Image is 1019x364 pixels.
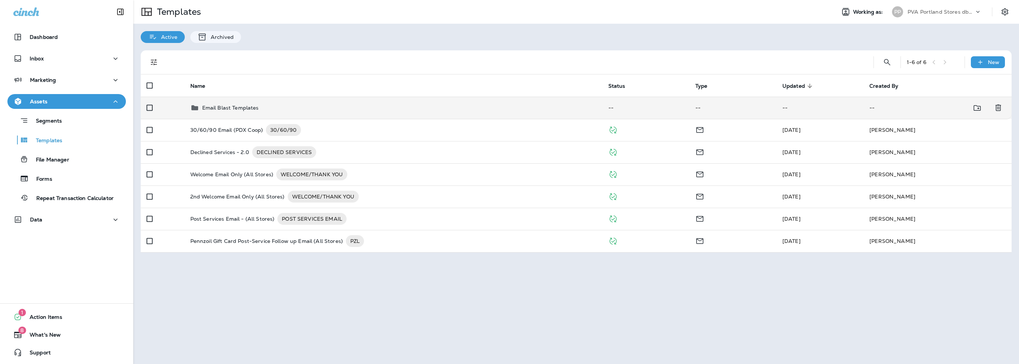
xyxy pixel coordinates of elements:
[608,83,635,89] span: Status
[970,100,985,116] button: Move to folder
[30,56,44,61] p: Inbox
[22,314,62,323] span: Action Items
[252,148,316,156] span: DECLINED SERVICES
[863,97,968,119] td: --
[782,193,801,200] span: Shane Kump
[30,77,56,83] p: Marketing
[782,127,801,133] span: Shane Kump
[277,215,347,223] span: POST SERVICES EMAIL
[782,171,801,178] span: Shane Kump
[782,216,801,222] span: Shane Kump
[7,51,126,66] button: Inbox
[853,9,885,15] span: Working as:
[7,94,126,109] button: Assets
[288,191,359,203] div: WELCOME/THANK YOU
[276,168,347,180] div: WELCOME/THANK YOU
[608,215,618,221] span: Published
[346,235,364,247] div: PZL
[782,83,815,89] span: Updated
[288,193,359,200] span: WELCOME/THANK YOU
[608,237,618,244] span: Published
[154,6,201,17] p: Templates
[202,105,259,111] p: Email Blast Templates
[602,97,689,119] td: --
[7,132,126,148] button: Templates
[782,149,801,156] span: [DATE]
[7,30,126,44] button: Dashboard
[29,137,62,144] p: Templates
[988,59,999,65] p: New
[689,97,776,119] td: --
[190,83,215,89] span: Name
[7,171,126,186] button: Forms
[608,148,618,155] span: Published
[22,332,61,341] span: What's New
[608,83,625,89] span: Status
[190,213,275,225] p: Post Services Email - (All Stores)
[7,212,126,227] button: Data
[695,126,704,133] span: Email
[7,345,126,360] button: Support
[266,124,301,136] div: 30/60/90
[276,171,347,178] span: WELCOME/THANK YOU
[863,208,1012,230] td: [PERSON_NAME]
[991,100,1006,116] button: Delete
[863,119,1012,141] td: [PERSON_NAME]
[29,157,69,164] p: File Manager
[782,83,805,89] span: Updated
[776,97,863,119] td: --
[863,230,1012,252] td: [PERSON_NAME]
[19,309,26,316] span: 1
[907,59,926,65] div: 1 - 6 of 6
[608,170,618,177] span: Published
[207,34,234,40] p: Archived
[190,191,285,203] p: 2nd Welcome Email Only (All Stores)
[869,83,908,89] span: Created By
[29,176,52,183] p: Forms
[880,55,895,70] button: Search Templates
[30,217,43,223] p: Data
[695,170,704,177] span: Email
[29,118,62,125] p: Segments
[29,195,114,202] p: Repeat Transaction Calculator
[22,350,51,358] span: Support
[266,126,301,134] span: 30/60/90
[7,73,126,87] button: Marketing
[18,327,26,334] span: 8
[863,141,1012,163] td: [PERSON_NAME]
[608,193,618,199] span: Published
[7,190,126,206] button: Repeat Transaction Calculator
[110,4,131,19] button: Collapse Sidebar
[7,151,126,167] button: File Manager
[277,213,347,225] div: POST SERVICES EMAIL
[190,235,343,247] p: Pennzoil Gift Card Post-Service Follow up Email (All Stores)
[147,55,161,70] button: Filters
[190,146,249,158] p: Declined Services - 2.0
[863,186,1012,208] td: [PERSON_NAME]
[869,83,898,89] span: Created By
[30,34,58,40] p: Dashboard
[190,124,263,136] p: 30/60/90 Email (PDX Coop)
[157,34,177,40] p: Active
[695,193,704,199] span: Email
[30,98,47,104] p: Assets
[695,83,708,89] span: Type
[695,148,704,155] span: Email
[190,168,273,180] p: Welcome Email Only (All Stores)
[695,83,717,89] span: Type
[998,5,1012,19] button: Settings
[908,9,974,15] p: PVA Portland Stores dba Jiffy Lube
[7,113,126,128] button: Segments
[252,146,316,158] div: DECLINED SERVICES
[892,6,903,17] div: PP
[608,126,618,133] span: Published
[863,163,1012,186] td: [PERSON_NAME]
[7,327,126,342] button: 8What's New
[7,310,126,324] button: 1Action Items
[782,238,801,244] span: Shane Kump
[695,237,704,244] span: Email
[695,215,704,221] span: Email
[346,237,364,245] span: PZL
[190,83,206,89] span: Name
